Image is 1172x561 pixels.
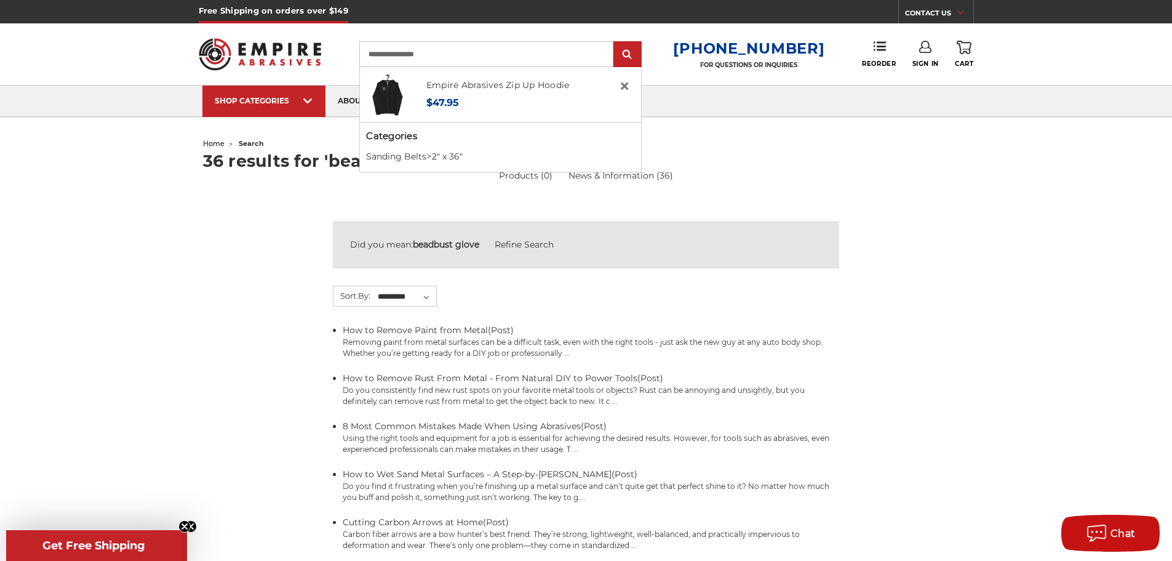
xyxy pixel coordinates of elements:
[376,288,436,306] select: Content Sort By
[360,150,641,164] li: >
[912,60,939,68] span: Sign In
[955,41,973,68] a: Cart
[1061,515,1160,552] button: Chat
[199,30,322,78] img: Empire Abrasives
[343,469,612,480] a: How to Wet Sand Metal Surfaces – A Step-by-[PERSON_NAME]
[862,60,896,68] span: Reorder
[343,529,840,551] p: Carbon fiber arrows are a bow hunter’s best friend. They’re strong, lightweight, well-balanced, a...
[343,421,581,432] a: 8 Most Common Mistakes Made When Using Abrasives
[499,169,552,182] a: Products (0)
[343,468,840,503] li: (Post)
[239,139,264,148] span: search
[343,372,840,407] li: (Post)
[367,74,409,116] img: Empire Abrasives logo zip up hoodie - black
[495,239,554,250] a: Refine Search
[343,373,637,384] a: How to Remove Rust From Metal - From Natural DIY to Power Tools
[178,520,191,533] button: Close teaser
[1110,528,1136,539] span: Chat
[673,39,824,57] a: [PHONE_NUMBER]
[203,153,970,169] h1: 36 results for 'beadblast gloves'
[343,337,840,359] p: Removing paint from metal surfaces can be a difficult task, even with the right tools - just ask ...
[333,286,370,305] label: Sort By:
[615,76,634,96] a: Close
[343,325,488,336] a: How to Remove Paint from Metal
[366,151,426,162] a: Sanding Belts
[343,517,483,528] a: Cutting Carbon Arrows at Home
[350,238,823,251] div: Did you mean:
[343,420,840,455] li: (Post)
[203,139,225,148] a: home
[619,74,630,98] span: ×
[432,151,463,162] a: 2" x 36"
[413,239,479,250] strong: beadbust glove
[673,61,824,69] p: FOR QUESTIONS OR INQUIRIES
[955,60,973,68] span: Cart
[215,96,313,105] div: SHOP CATEGORIES
[426,97,459,108] span: $47.95
[343,516,840,551] li: (Post)
[325,86,389,117] a: about us
[185,520,197,533] button: Close teaser
[343,433,840,455] p: Using the right tools and equipment for a job is essential for achieving the desired results. How...
[343,385,840,407] p: Do you consistently find new rust spots on your favorite metal tools or objects? Rust can be anno...
[862,41,896,67] a: Reorder
[568,170,673,181] a: News & Information (36)
[426,79,570,91] a: Empire Abrasives Zip Up Hoodie
[343,481,840,503] p: Do you find it frustrating when you’re finishing up a metal surface and can’t quite get that perf...
[615,42,640,67] input: Submit
[366,129,634,143] h5: Categories
[6,530,181,561] div: Get Free ShippingClose teaser
[905,6,973,23] a: CONTACT US
[42,539,145,552] span: Get Free Shipping
[343,324,840,359] li: (Post)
